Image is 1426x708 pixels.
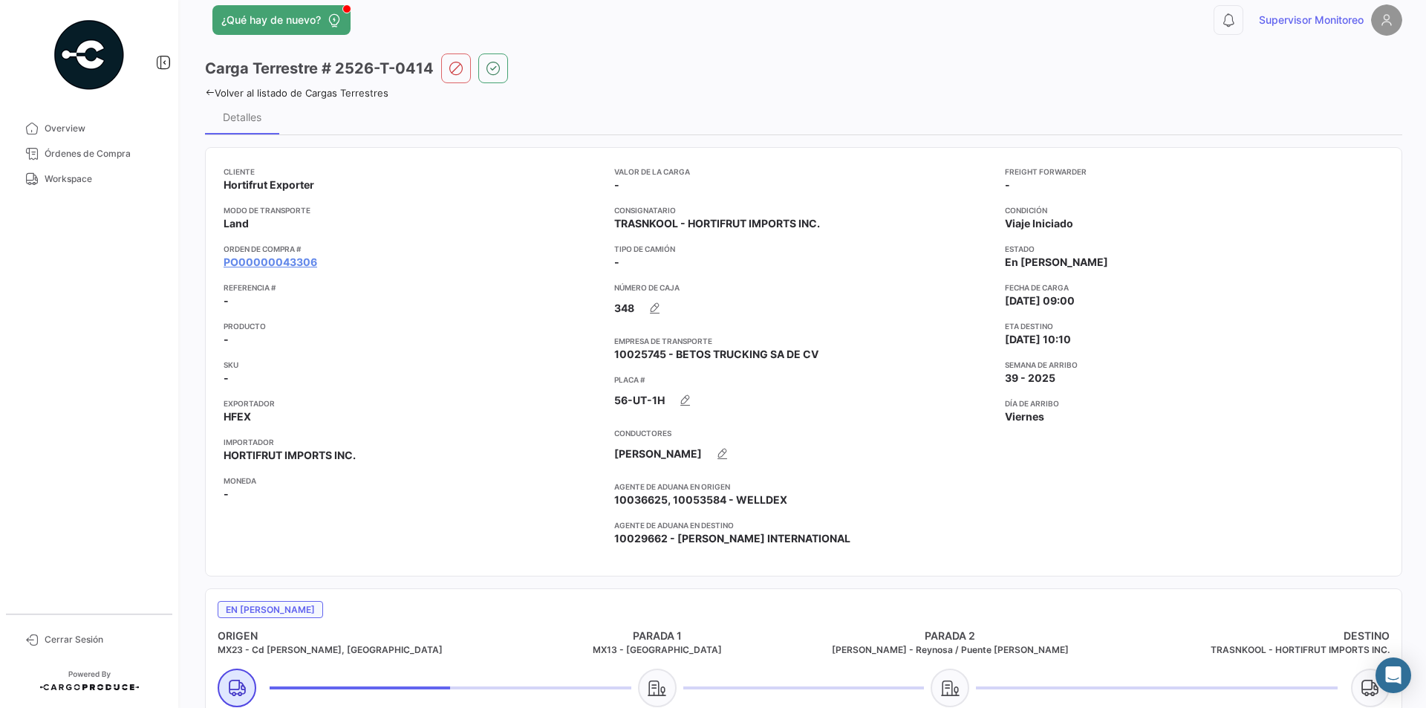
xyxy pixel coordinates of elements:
span: - [614,255,619,270]
h5: TRASNKOOL - HORTIFRUT IMPORTS INC. [1097,643,1390,657]
a: Volver al listado de Cargas Terrestres [205,87,388,99]
span: - [614,178,619,192]
h5: MX23 - Cd [PERSON_NAME], [GEOGRAPHIC_DATA] [218,643,511,657]
app-card-info-title: Tipo de Camión [614,243,993,255]
span: - [224,293,229,308]
span: [DATE] 09:00 [1005,293,1075,308]
span: Land [224,216,249,231]
app-card-info-title: Modo de Transporte [224,204,602,216]
app-card-info-title: Freight Forwarder [1005,166,1384,178]
div: Detalles [223,111,261,123]
a: Overview [12,116,166,141]
app-card-info-title: Referencia # [224,282,602,293]
span: HFEX [224,409,251,424]
app-card-info-title: Agente de Aduana en Destino [614,519,993,531]
h4: PARADA 2 [804,629,1097,643]
a: Órdenes de Compra [12,141,166,166]
span: Overview [45,122,160,135]
app-card-info-title: Estado [1005,243,1384,255]
button: ¿Qué hay de nuevo? [212,5,351,35]
app-card-info-title: Condición [1005,204,1384,216]
app-card-info-title: Exportador [224,397,602,409]
h4: PARADA 1 [511,629,804,643]
img: placeholder-user.png [1371,4,1402,36]
span: Órdenes de Compra [45,147,160,160]
span: Workspace [45,172,160,186]
span: [PERSON_NAME] [614,446,702,461]
span: HORTIFRUT IMPORTS INC. [224,448,356,463]
app-card-info-title: Fecha de carga [1005,282,1384,293]
span: ¿Qué hay de nuevo? [221,13,321,27]
span: - [224,332,229,347]
a: PO00000043306 [224,255,317,270]
span: Hortifrut Exporter [224,178,314,192]
h5: MX13 - [GEOGRAPHIC_DATA] [511,643,804,657]
span: 348 [614,301,634,316]
span: Viernes [1005,409,1044,424]
span: 10029662 - [PERSON_NAME] INTERNATIONAL [614,531,850,546]
span: TRASNKOOL - HORTIFRUT IMPORTS INC. [614,216,820,231]
app-card-info-title: Consignatario [614,204,993,216]
span: 56-UT-1H [614,393,665,408]
span: En [PERSON_NAME] [218,601,323,618]
h3: Carga Terrestre # 2526-T-0414 [205,58,434,79]
app-card-info-title: Día de Arribo [1005,397,1384,409]
span: 39 - 2025 [1005,371,1055,386]
app-card-info-title: Número de Caja [614,282,993,293]
app-card-info-title: Conductores [614,427,993,439]
a: Workspace [12,166,166,192]
app-card-info-title: Cliente [224,166,602,178]
h4: DESTINO [1097,629,1390,643]
span: - [1005,178,1010,192]
div: Abrir Intercom Messenger [1375,657,1411,693]
span: - [224,487,229,501]
app-card-info-title: ETA Destino [1005,320,1384,332]
app-card-info-title: Empresa de Transporte [614,335,993,347]
app-card-info-title: Semana de Arribo [1005,359,1384,371]
span: En [PERSON_NAME] [1005,255,1108,270]
span: Viaje Iniciado [1005,216,1073,231]
app-card-info-title: Orden de Compra # [224,243,602,255]
h5: [PERSON_NAME] - Reynosa / Puente [PERSON_NAME] [804,643,1097,657]
app-card-info-title: SKU [224,359,602,371]
span: Supervisor Monitoreo [1259,13,1364,27]
span: 10036625, 10053584 - WELLDEX [614,493,787,507]
span: 10025745 - BETOS TRUCKING SA DE CV [614,347,818,362]
span: - [224,371,229,386]
span: [DATE] 10:10 [1005,332,1071,347]
app-card-info-title: Placa # [614,374,993,386]
app-card-info-title: Valor de la Carga [614,166,993,178]
app-card-info-title: Producto [224,320,602,332]
span: Cerrar Sesión [45,633,160,646]
img: powered-by.png [52,18,126,92]
app-card-info-title: Agente de Aduana en Origen [614,481,993,493]
app-card-info-title: Importador [224,436,602,448]
app-card-info-title: Moneda [224,475,602,487]
h4: ORIGEN [218,629,511,643]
